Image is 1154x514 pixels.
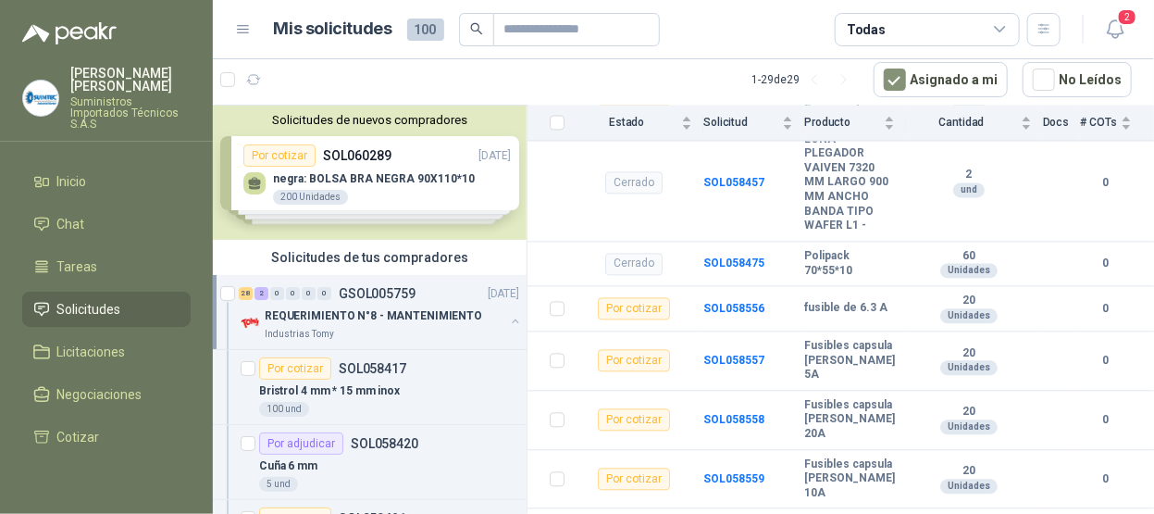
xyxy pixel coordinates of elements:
[906,405,1032,420] b: 20
[1117,8,1137,26] span: 2
[940,420,998,434] div: Unidades
[804,339,895,382] b: Fusibles capsula [PERSON_NAME] 5A
[804,117,880,130] span: Producto
[1080,174,1132,192] b: 0
[274,16,392,43] h1: Mis solicitudes
[70,67,191,93] p: [PERSON_NAME] [PERSON_NAME]
[598,468,670,490] div: Por cotizar
[940,263,998,278] div: Unidades
[1080,411,1132,429] b: 0
[804,132,895,233] b: LONA PLEGADOR VAIVEN 7320 MM LARGO 900 MM ANCHO BANDA TIPO WAFER L1 -
[213,425,527,500] a: Por adjudicarSOL058420Cuña 6 mm5 und
[57,342,126,362] span: Licitaciones
[22,420,191,455] a: Cotizar
[703,354,764,367] a: SOL058557
[70,96,191,130] p: Suministros Importados Técnicos S.A.S
[703,106,804,142] th: Solicitud
[703,257,764,270] a: SOL058475
[351,437,418,450] p: SOL058420
[57,299,121,320] span: Solicitudes
[57,427,100,447] span: Cotizar
[220,113,519,127] button: Solicitudes de nuevos compradores
[22,249,191,284] a: Tareas
[22,207,191,242] a: Chat
[213,240,527,275] div: Solicitudes de tus compradores
[804,106,906,142] th: Producto
[23,81,58,116] img: Company Logo
[270,287,284,300] div: 0
[598,349,670,371] div: Por cotizar
[22,377,191,412] a: Negociaciones
[259,433,343,455] div: Por adjudicar
[265,327,334,342] p: Industrias Tomy
[57,214,85,234] span: Chat
[22,334,191,370] a: Licitaciones
[239,282,523,342] a: 28 2 0 0 0 0 GSOL005759[DATE] Company LogoREQUERIMIENTO N°8 - MANTENIMIENTOIndustrias Tomy
[906,346,1032,361] b: 20
[703,117,778,130] span: Solicitud
[239,287,253,300] div: 28
[598,408,670,431] div: Por cotizar
[1080,106,1154,142] th: # COTs
[940,479,998,494] div: Unidades
[605,253,663,275] div: Cerrado
[906,117,1017,130] span: Cantidad
[488,285,519,303] p: [DATE]
[259,402,309,417] div: 100 und
[906,464,1032,479] b: 20
[953,182,985,197] div: und
[22,22,117,44] img: Logo peakr
[265,307,482,325] p: REQUERIMIENTO N°8 - MANTENIMIENTO
[804,249,895,278] b: Polipack 70*55*10
[703,472,764,485] a: SOL058559
[1023,62,1132,97] button: No Leídos
[57,384,143,405] span: Negociaciones
[703,302,764,315] a: SOL058556
[906,168,1032,182] b: 2
[906,106,1043,142] th: Cantidad
[874,62,1008,97] button: Asignado a mi
[605,171,663,194] div: Cerrado
[239,312,261,334] img: Company Logo
[302,287,316,300] div: 0
[906,294,1032,308] b: 20
[57,171,87,192] span: Inicio
[259,458,317,475] p: Cuña 6 mm
[57,257,98,277] span: Tareas
[940,360,998,375] div: Unidades
[1043,106,1081,142] th: Docs
[576,117,677,130] span: Estado
[804,398,895,442] b: Fusibles capsula [PERSON_NAME] 20A
[317,287,331,300] div: 0
[259,382,400,400] p: Bristrol 4 mm * 15 mm inox
[407,19,444,41] span: 100
[906,249,1032,264] b: 60
[213,106,527,240] div: Solicitudes de nuevos compradoresPor cotizarSOL060289[DATE] negra: BOLSA BRA NEGRA 90X110*10200 U...
[940,308,998,323] div: Unidades
[22,164,191,199] a: Inicio
[1080,117,1117,130] span: # COTs
[804,458,895,501] b: Fusibles capsula [PERSON_NAME] 10A
[751,65,859,94] div: 1 - 29 de 29
[22,292,191,327] a: Solicitudes
[1080,352,1132,370] b: 0
[259,357,331,380] div: Por cotizar
[703,413,764,426] a: SOL058558
[1098,13,1132,46] button: 2
[1080,255,1132,272] b: 0
[1080,470,1132,488] b: 0
[339,362,406,375] p: SOL058417
[598,297,670,320] div: Por cotizar
[470,22,483,35] span: search
[1080,300,1132,318] b: 0
[847,19,886,40] div: Todas
[339,287,416,300] p: GSOL005759
[286,287,300,300] div: 0
[703,176,764,189] a: SOL058457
